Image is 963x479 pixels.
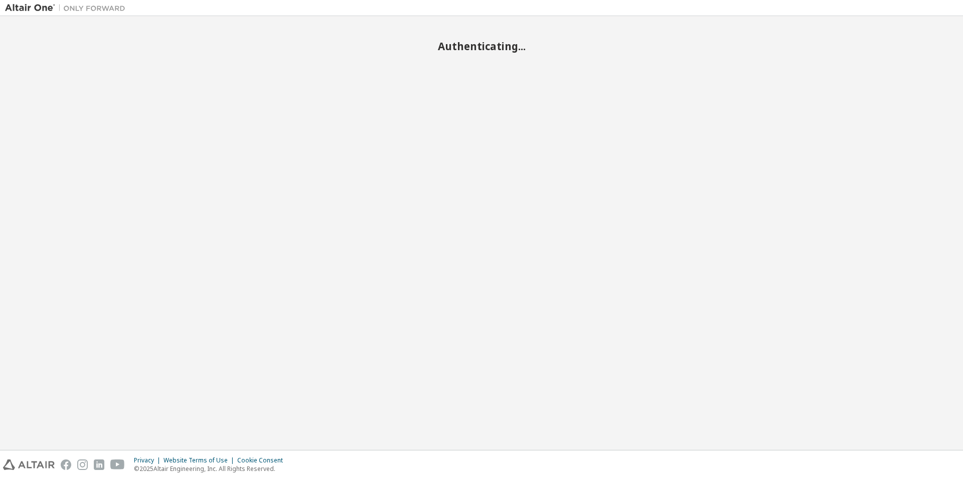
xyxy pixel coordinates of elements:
[110,459,125,470] img: youtube.svg
[94,459,104,470] img: linkedin.svg
[77,459,88,470] img: instagram.svg
[134,456,164,464] div: Privacy
[3,459,55,470] img: altair_logo.svg
[237,456,289,464] div: Cookie Consent
[134,464,289,473] p: © 2025 Altair Engineering, Inc. All Rights Reserved.
[61,459,71,470] img: facebook.svg
[5,40,958,53] h2: Authenticating...
[5,3,130,13] img: Altair One
[164,456,237,464] div: Website Terms of Use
